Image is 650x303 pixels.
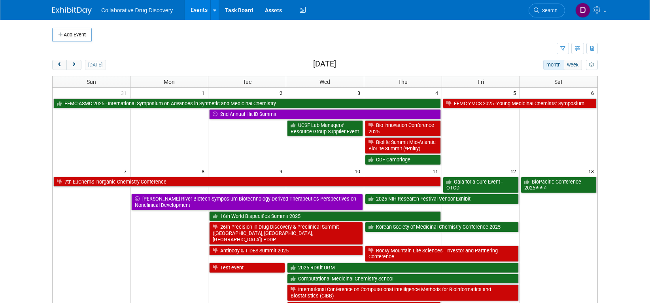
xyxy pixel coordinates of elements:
a: EFMC-YMCS 2025 -Young Medicinal Chemists’ Symposium [443,98,597,109]
a: UCSF Lab Managers’ Resource Group Supplier Event [287,120,363,136]
span: Thu [398,79,408,85]
a: CDF Cambridge [365,155,441,165]
button: Add Event [52,28,92,42]
span: Collaborative Drug Discovery [101,7,173,13]
h2: [DATE] [313,60,336,68]
a: Computational Medicinal Chemistry School [287,274,519,284]
button: prev [52,60,67,70]
a: 2nd Annual Hit ID Summit [209,109,441,119]
a: Korean Society of Medicinal Chemistry Conference 2025 [365,222,519,232]
a: BioPacific Conference 2025 [521,177,597,193]
span: 5 [512,88,520,98]
span: Mon [164,79,175,85]
a: 16th World Bispecifics Summit 2025 [209,211,441,222]
img: ExhibitDay [52,7,92,15]
span: 11 [432,166,442,176]
span: 1 [201,88,208,98]
i: Personalize Calendar [589,62,594,68]
a: 7th EuChemS Inorganic Chemistry Conference [53,177,441,187]
span: 3 [357,88,364,98]
button: month [543,60,564,70]
span: Fri [478,79,484,85]
a: Biolife Summit Mid-Atlantic BioLife Summit (*Philly) [365,137,441,153]
a: 2025 NIH Research Festival Vendor Exhibit [365,194,519,204]
span: 8 [201,166,208,176]
span: 12 [510,166,520,176]
span: 6 [590,88,597,98]
button: next [66,60,81,70]
a: Search [529,4,565,17]
button: myCustomButton [586,60,598,70]
a: Test event [209,263,285,273]
span: Sat [554,79,563,85]
a: Antibody & TIDES Summit 2025 [209,246,363,256]
span: 2 [279,88,286,98]
span: 9 [279,166,286,176]
span: 4 [435,88,442,98]
a: [PERSON_NAME] River Biotech Symposium Biotechnology-Derived Therapeutics Perspectives on Nonclini... [131,194,363,210]
span: 31 [120,88,130,98]
a: EFMC-ASMC 2025 - International Symposium on Advances in Synthetic and Medicinal Chemistry [53,98,441,109]
span: Sun [87,79,96,85]
span: Tue [243,79,251,85]
button: [DATE] [85,60,106,70]
img: Daniel Castro [575,3,590,18]
a: International Conference on Computational Intelligence Methods for Bioinformatics and Biostatisti... [287,284,519,301]
button: week [564,60,582,70]
span: 7 [123,166,130,176]
a: Gala for a Cure Event - OTCD [443,177,519,193]
a: 2025 RDKit UGM [287,263,519,273]
a: 26th Precision in Drug Discovery & Preclinical Summit ([GEOGRAPHIC_DATA], [GEOGRAPHIC_DATA], [GEO... [209,222,363,244]
span: Search [539,8,557,13]
span: Wed [319,79,330,85]
a: Rocky Mountain Life Sciences - Investor and Partnering Conference [365,246,519,262]
span: 13 [588,166,597,176]
span: 10 [354,166,364,176]
a: Bio Innovation Conference 2025 [365,120,441,136]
